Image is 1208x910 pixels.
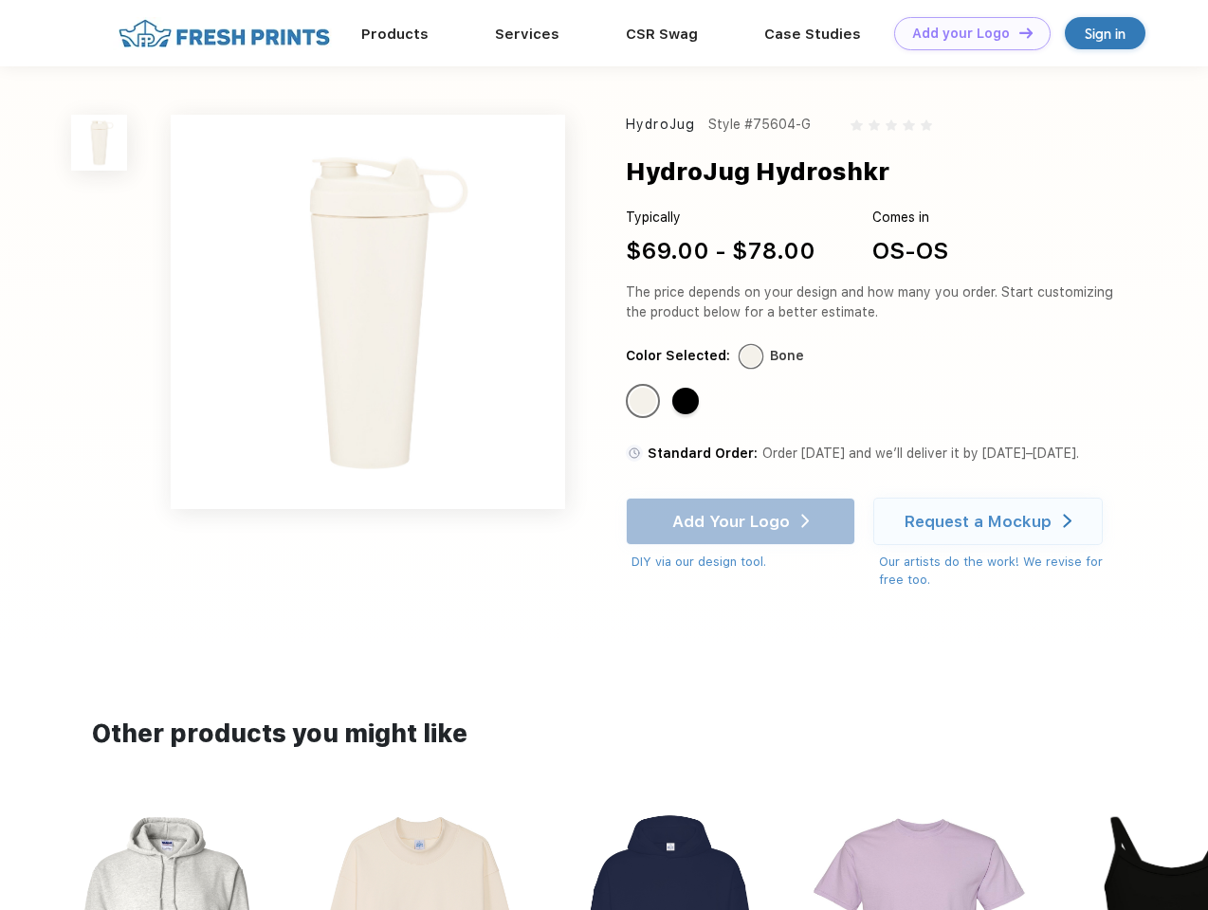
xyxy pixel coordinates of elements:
div: Sign in [1085,23,1126,45]
div: The price depends on your design and how many you order. Start customizing the product below for ... [626,282,1121,322]
div: Black [672,388,699,414]
a: Products [361,26,429,43]
div: $69.00 - $78.00 [626,234,815,268]
div: Bone [770,346,804,366]
div: OS-OS [872,234,948,268]
div: Bone [630,388,656,414]
span: Standard Order: [648,446,758,461]
div: Style #75604-G [708,115,811,135]
img: func=resize&h=100 [71,115,127,171]
div: Our artists do the work! We revise for free too. [879,553,1121,590]
div: Comes in [872,208,948,227]
img: gray_star.svg [903,119,914,131]
img: white arrow [1063,514,1071,528]
div: HydroJug [626,115,695,135]
img: gray_star.svg [886,119,897,131]
a: Sign in [1065,17,1145,49]
img: gray_star.svg [921,119,932,131]
div: Other products you might like [92,716,1115,753]
div: DIY via our design tool. [631,553,855,572]
div: Typically [626,208,815,227]
span: Order [DATE] and we’ll deliver it by [DATE]–[DATE]. [762,446,1079,461]
img: DT [1019,27,1033,38]
img: fo%20logo%202.webp [113,17,336,50]
div: HydroJug Hydroshkr [626,154,889,190]
img: standard order [626,445,643,462]
img: func=resize&h=640 [171,115,565,509]
img: gray_star.svg [869,119,880,131]
div: Color Selected: [626,346,730,366]
img: gray_star.svg [851,119,862,131]
div: Request a Mockup [905,512,1052,531]
div: Add your Logo [912,26,1010,42]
